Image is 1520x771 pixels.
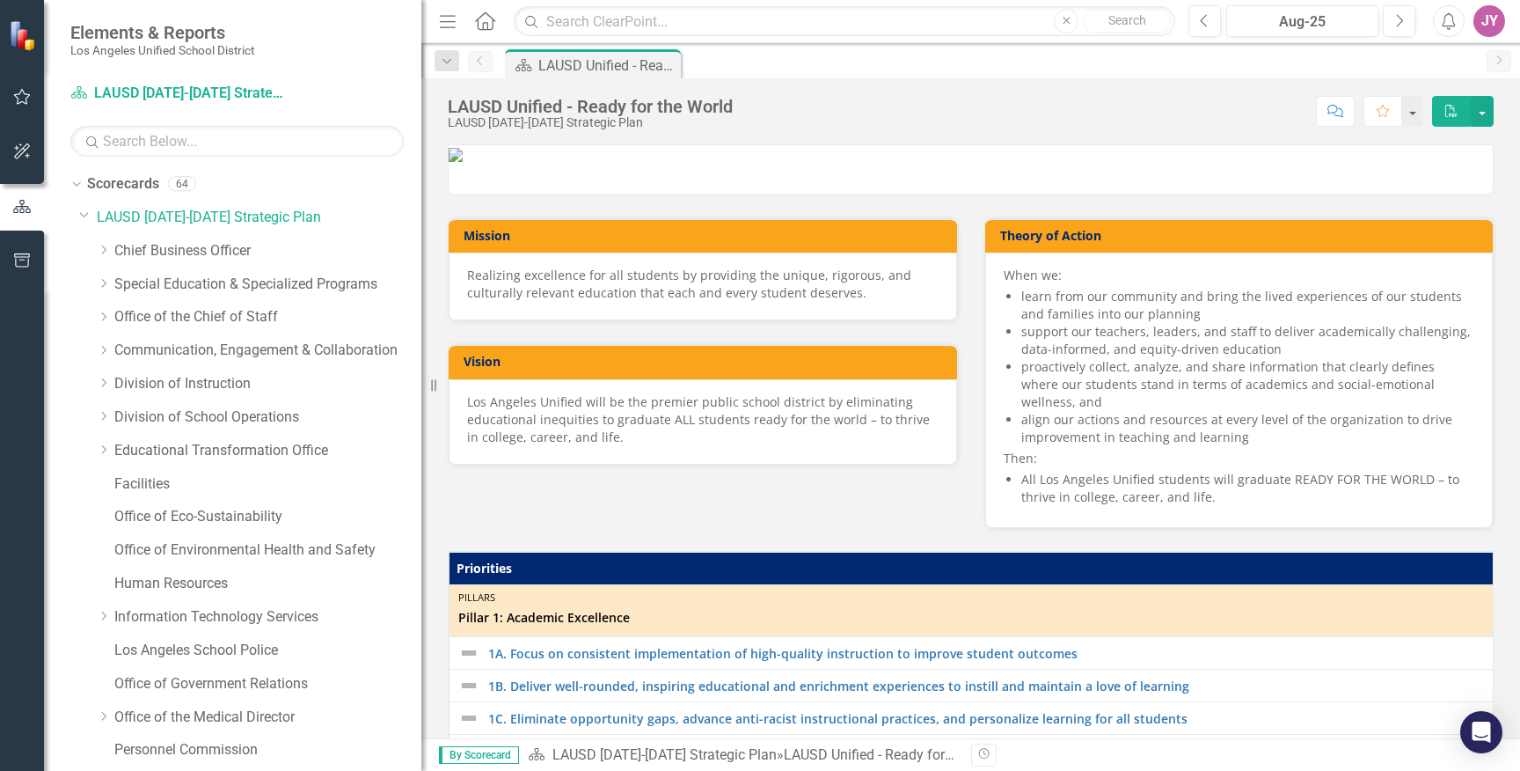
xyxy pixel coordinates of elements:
[448,116,733,129] div: LAUSD [DATE]-[DATE] Strategic Plan
[114,408,421,428] a: Division of School Operations
[70,22,254,43] span: Elements & Reports
[114,574,421,594] a: Human Resources
[114,441,421,461] a: Educational Transformation Office
[1021,323,1475,358] li: support our teachers, leaders, and staff to deliver academically challenging, data-informed, and ...
[552,746,777,763] a: LAUSD [DATE]-[DATE] Strategic Plan
[538,55,676,77] div: LAUSD Unified - Ready for the World
[514,6,1175,37] input: Search ClearPoint...
[114,674,421,694] a: Office of Government Relations
[114,474,421,495] a: Facilities
[1021,288,1475,323] li: learn from our community and bring the lived experiences of our students and families into our pl...
[114,275,421,295] a: Special Education & Specialized Programs
[70,84,290,104] a: LAUSD [DATE]-[DATE] Strategic Plan
[114,708,421,728] a: Office of the Medical Director
[1021,411,1475,446] li: align our actions and resources at every level of the organization to drive improvement in teachi...
[114,540,421,561] a: Office of Environmental Health and Safety
[114,740,421,760] a: Personnel Commission
[114,341,421,361] a: Communication, Engagement & Collaboration
[114,607,421,628] a: Information Technology Services
[97,208,421,228] a: LAUSD [DATE]-[DATE] Strategic Plan
[464,229,948,242] h3: Mission
[1000,229,1485,242] h3: Theory of Action
[448,97,733,116] div: LAUSD Unified - Ready for the World
[1232,11,1372,33] div: Aug-25
[1021,471,1475,506] li: All Los Angeles Unified students will graduate READY FOR THE WORLD – to thrive in college, career...
[467,267,939,302] div: Realizing excellence for all students by providing the unique, rigorous, and culturally relevant ...
[528,745,958,766] div: »
[464,355,948,368] h3: Vision
[70,126,404,157] input: Search Below...
[1004,267,1475,506] div: Then:
[458,675,479,696] img: Not Defined
[458,708,479,729] img: Not Defined
[1226,5,1378,37] button: Aug-25
[1021,358,1475,411] li: proactively collect, analyze, and share information that clearly defines where our students stand...
[458,642,479,664] img: Not Defined
[1004,267,1062,283] span: When we:
[114,374,421,394] a: Division of Instruction
[70,43,254,57] small: Los Angeles Unified School District
[784,746,1007,763] div: LAUSD Unified - Ready for the World
[449,148,463,162] img: LAUSD_combo_seal_wordmark%20v2.png
[439,746,519,764] span: By Scorecard
[1473,5,1505,37] button: JY
[114,641,421,661] a: Los Angeles School Police
[9,20,40,51] img: ClearPoint Strategy
[114,507,421,527] a: Office of Eco-Sustainability
[1083,9,1171,33] button: Search
[87,174,159,195] a: Scorecards
[1108,13,1146,27] span: Search
[168,177,196,192] div: 64
[467,393,939,446] div: Los Angeles Unified will be the premier public school district by eliminating educational inequit...
[114,307,421,327] a: Office of the Chief of Staff
[114,241,421,261] a: Chief Business Officer
[1460,711,1502,753] div: Open Intercom Messenger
